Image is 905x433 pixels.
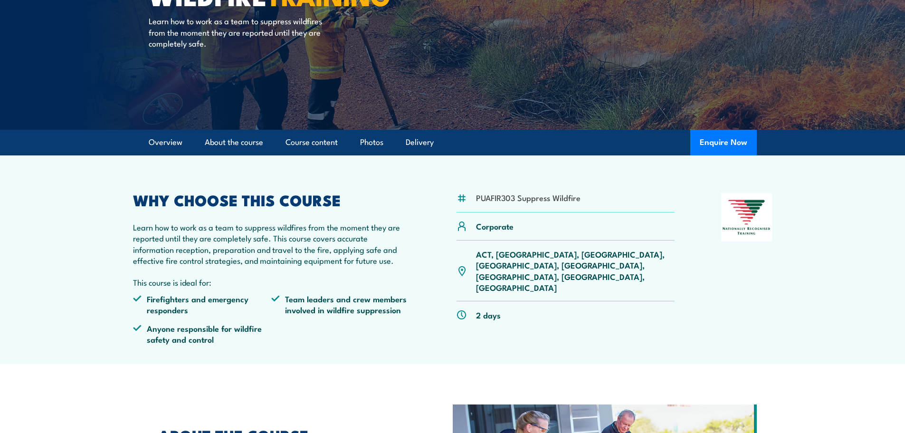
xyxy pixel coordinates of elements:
[286,130,338,155] a: Course content
[271,293,410,316] li: Team leaders and crew members involved in wildfire suppression
[133,193,410,206] h2: WHY CHOOSE THIS COURSE
[690,130,757,155] button: Enquire Now
[476,309,501,320] p: 2 days
[133,323,272,345] li: Anyone responsible for wildfire safety and control
[406,130,434,155] a: Delivery
[721,193,772,241] img: Nationally Recognised Training logo.
[205,130,263,155] a: About the course
[476,249,675,293] p: ACT, [GEOGRAPHIC_DATA], [GEOGRAPHIC_DATA], [GEOGRAPHIC_DATA], [GEOGRAPHIC_DATA], [GEOGRAPHIC_DATA...
[149,130,182,155] a: Overview
[133,221,410,266] p: Learn how to work as a team to suppress wildfires from the moment they are reported until they ar...
[133,293,272,316] li: Firefighters and emergency responders
[476,192,581,203] li: PUAFIR303 Suppress Wildfire
[476,221,514,231] p: Corporate
[149,15,322,48] p: Learn how to work as a team to suppress wildfires from the moment they are reported until they ar...
[133,277,410,288] p: This course is ideal for:
[360,130,383,155] a: Photos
